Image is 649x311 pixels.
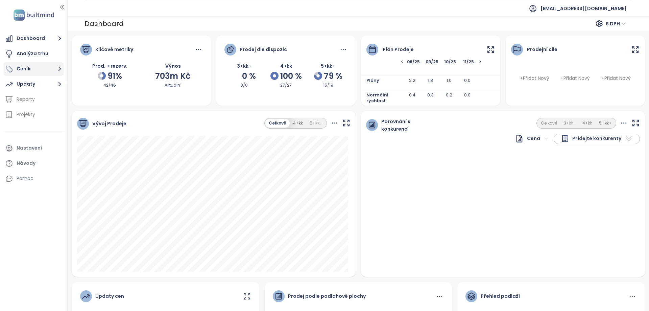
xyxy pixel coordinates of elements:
span: 09/25 [424,59,440,73]
span: 0.4 [403,92,422,104]
span: 08/25 [406,59,422,73]
div: 15/19 [309,82,347,89]
button: 4+kk [290,119,306,128]
button: 5+kk+ [596,119,615,128]
img: logo [11,8,56,22]
button: Updaty [3,77,64,91]
div: Klíčové metriky [95,46,133,53]
span: 4+kk [280,63,292,69]
button: 5+kk+ [306,119,326,128]
div: Projekty [17,110,35,119]
span: 2.2 [403,77,422,88]
a: Návody [3,157,64,170]
span: + Přidat nový [599,72,633,84]
span: 1.0 [440,77,458,88]
span: < [366,59,403,73]
div: Aktuální [143,82,203,89]
span: + Přidat nový [558,72,593,84]
button: Dashboard [3,32,64,45]
div: 42/46 [80,82,140,89]
span: 79 % [324,70,342,83]
div: Prodejní cíle [527,46,557,53]
div: Analýza trhu [17,49,48,58]
span: 0 % [242,70,256,83]
span: 5+kk+ [321,63,335,69]
div: Výnos [143,62,203,70]
span: 703m Kč [155,70,191,82]
div: Nastavení [17,144,42,152]
a: Reporty [3,93,64,106]
span: Prod. + rezerv. [92,63,127,69]
div: 27/27 [267,82,306,89]
div: Reporty [17,95,35,104]
span: 0.2 [440,92,458,104]
span: S DPH [606,19,626,29]
span: 10/25 [442,59,458,73]
span: > [479,59,495,73]
span: Normální rychlost [366,92,403,104]
div: Návody [17,159,35,168]
span: 91% [107,70,122,83]
div: Updaty cen [95,292,124,300]
span: 0.3 [422,92,440,104]
span: 0.0 [458,92,476,104]
div: Cena [515,134,540,143]
span: + Přidat nový [517,72,552,84]
div: Plán prodeje [383,46,414,53]
span: Porovnání s konkurencí [381,118,430,133]
div: 0/0 [224,82,263,89]
a: Projekty [3,108,64,121]
span: 1.8 [422,77,440,88]
div: Dashboard [85,18,124,30]
span: 11/25 [461,59,477,73]
div: Pomoc [17,174,33,183]
span: 0.0 [458,77,476,88]
span: Vývoj Prodeje [92,120,126,127]
span: [EMAIL_ADDRESS][DOMAIN_NAME] [540,0,627,17]
a: Analýza trhu [3,47,64,61]
button: 4+kk [579,119,596,128]
button: Celkově [265,119,290,128]
span: 3+kk- [237,63,251,69]
span: Přidejte konkurenty [572,135,621,143]
div: Pomoc [3,172,64,185]
button: Ceník [3,62,64,76]
div: Updaty [17,80,35,88]
div: Přehled podlaží [481,292,520,300]
span: 100 % [280,70,302,83]
button: Celkově [537,119,560,128]
button: 3+kk- [560,119,579,128]
a: Nastavení [3,141,64,155]
div: Prodej dle dispozic [240,46,287,53]
div: Prodej podle podlahové plochy [288,292,366,300]
span: Plány [366,77,403,88]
